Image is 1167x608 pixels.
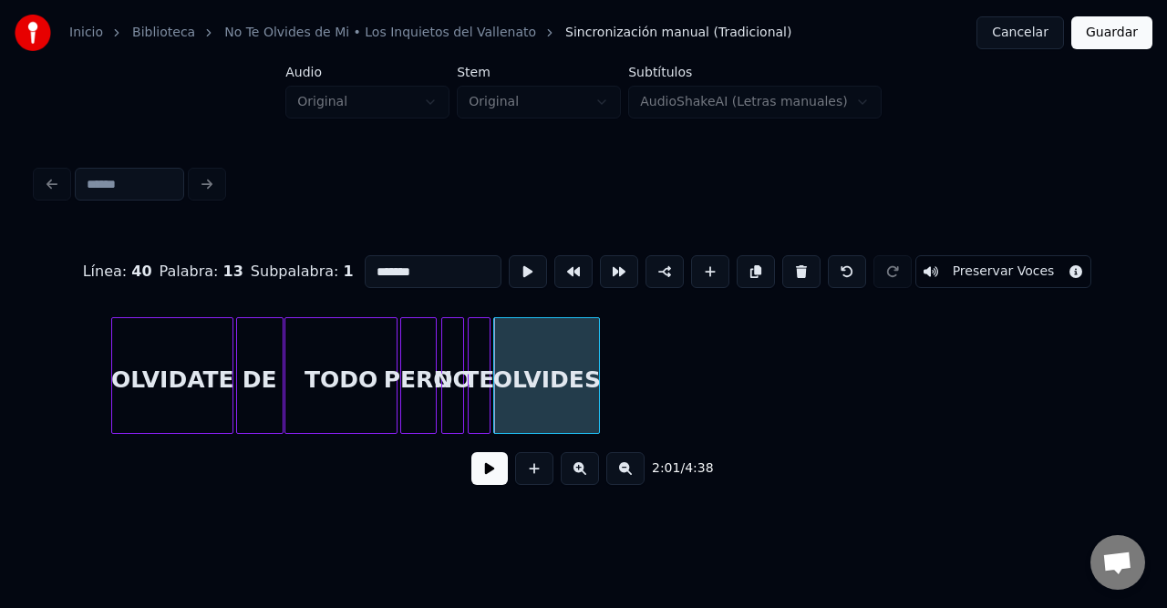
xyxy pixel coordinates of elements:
nav: breadcrumb [69,24,791,42]
div: Chat abierto [1090,535,1145,590]
span: 13 [223,263,243,280]
button: Cancelar [976,16,1064,49]
div: / [652,459,696,478]
span: 40 [131,263,151,280]
div: Línea : [83,261,152,283]
button: Toggle [915,255,1092,288]
a: No Te Olvides de Mi • Los Inquietos del Vallenato [224,24,536,42]
span: 1 [344,263,354,280]
span: Sincronización manual (Tradicional) [565,24,791,42]
div: Subpalabra : [251,261,354,283]
div: Palabra : [160,261,243,283]
label: Audio [285,66,449,78]
img: youka [15,15,51,51]
a: Biblioteca [132,24,195,42]
a: Inicio [69,24,103,42]
span: 2:01 [652,459,680,478]
label: Subtítulos [628,66,882,78]
button: Guardar [1071,16,1152,49]
span: 4:38 [685,459,713,478]
label: Stem [457,66,621,78]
